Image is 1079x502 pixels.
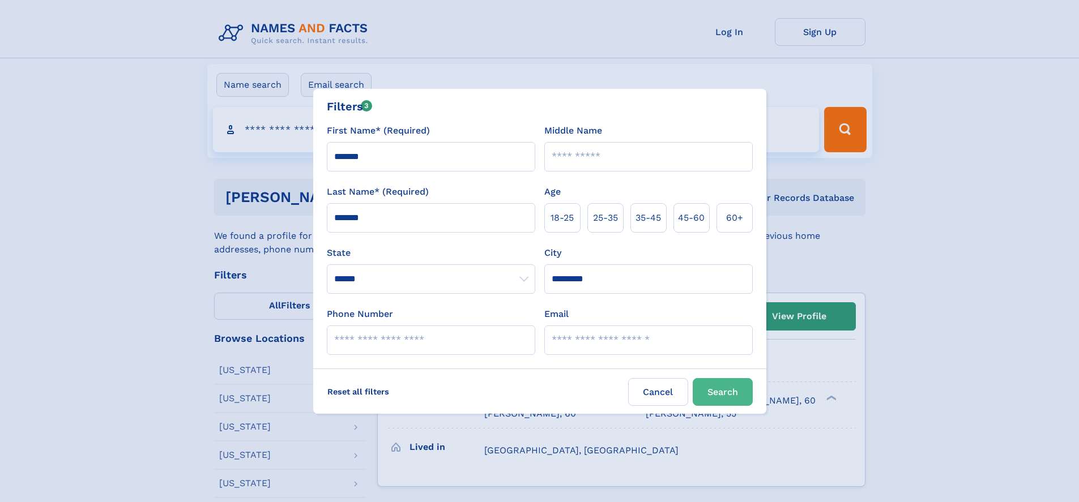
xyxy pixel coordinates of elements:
span: 60+ [726,211,743,225]
label: Last Name* (Required) [327,185,429,199]
label: First Name* (Required) [327,124,430,138]
button: Search [693,378,753,406]
span: 25‑35 [593,211,618,225]
label: Age [544,185,561,199]
label: State [327,246,535,260]
label: Email [544,307,569,321]
label: Phone Number [327,307,393,321]
span: 45‑60 [678,211,705,225]
label: Cancel [628,378,688,406]
label: City [544,246,561,260]
label: Reset all filters [320,378,396,405]
label: Middle Name [544,124,602,138]
span: 35‑45 [636,211,661,225]
div: Filters [327,98,373,115]
span: 18‑25 [551,211,574,225]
